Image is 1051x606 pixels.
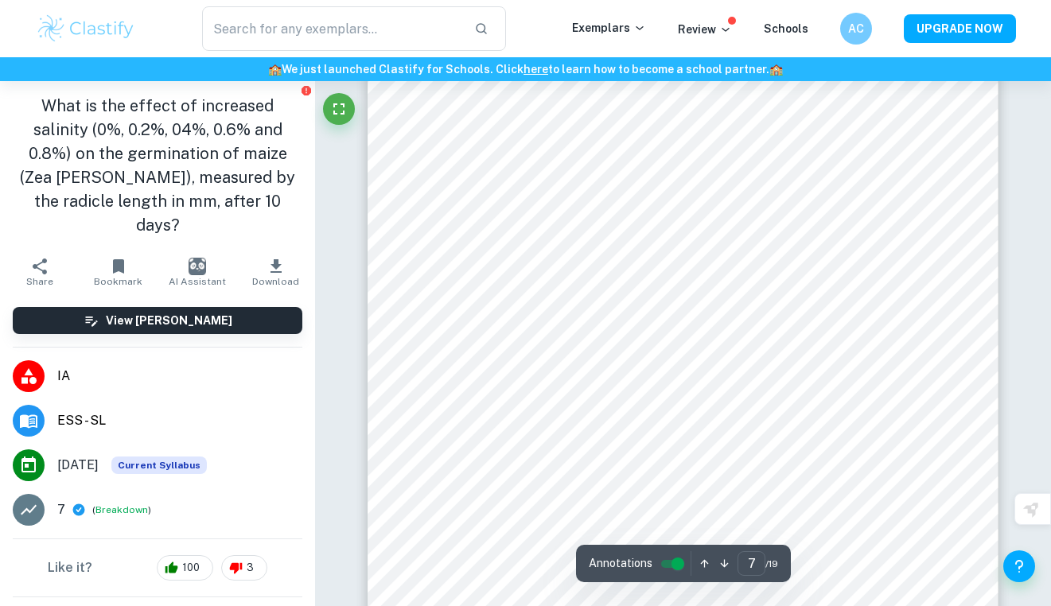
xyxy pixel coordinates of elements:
[26,276,53,287] span: Share
[94,276,142,287] span: Bookmark
[300,84,312,96] button: Report issue
[157,555,213,581] div: 100
[236,250,315,294] button: Download
[202,6,462,51] input: Search for any exemplars...
[769,63,783,76] span: 🏫
[173,560,208,576] span: 100
[57,367,302,386] span: IA
[764,22,808,35] a: Schools
[36,13,137,45] img: Clastify logo
[169,276,226,287] span: AI Assistant
[1003,550,1035,582] button: Help and Feedback
[158,250,236,294] button: AI Assistant
[57,500,65,519] p: 7
[111,456,207,474] span: Current Syllabus
[847,20,865,37] h6: AC
[3,60,1048,78] h6: We just launched Clastify for Schools. Click to learn how to become a school partner.
[678,21,732,38] p: Review
[79,250,158,294] button: Bookmark
[323,93,355,125] button: Fullscreen
[48,558,92,577] h6: Like it?
[840,13,872,45] button: AC
[524,63,548,76] a: here
[589,555,652,572] span: Annotations
[221,555,267,581] div: 3
[252,276,299,287] span: Download
[95,503,148,517] button: Breakdown
[13,94,302,237] h1: What is the effect of increased salinity (0%, 0.2%, 04%, 0.6% and 0.8%) on the germination of mai...
[765,557,778,571] span: / 19
[106,312,232,329] h6: View [PERSON_NAME]
[268,63,282,76] span: 🏫
[13,307,302,334] button: View [PERSON_NAME]
[111,456,207,474] div: This exemplar is based on the current syllabus. Feel free to refer to it for inspiration/ideas wh...
[189,258,206,275] img: AI Assistant
[57,456,99,475] span: [DATE]
[238,560,263,576] span: 3
[57,411,302,430] span: ESS - SL
[572,19,646,37] p: Exemplars
[904,14,1016,43] button: UPGRADE NOW
[92,503,151,518] span: ( )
